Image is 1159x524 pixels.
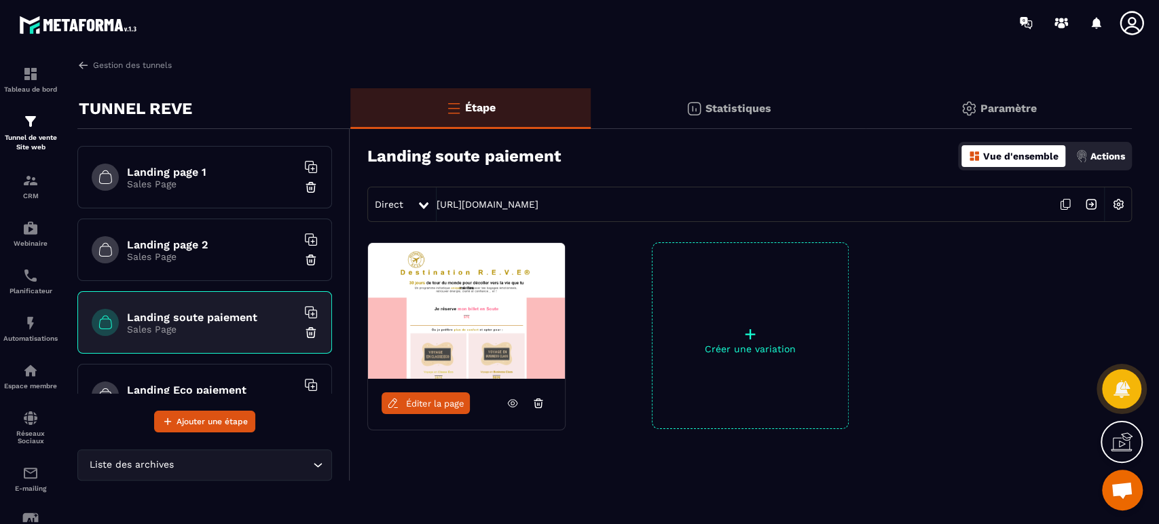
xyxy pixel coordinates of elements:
[368,243,565,379] img: image
[127,383,297,396] h6: Landing Eco paiement
[3,352,58,400] a: automationsautomationsEspace membre
[127,238,297,251] h6: Landing page 2
[3,56,58,103] a: formationformationTableau de bord
[22,410,39,426] img: social-network
[1102,470,1143,510] div: Ouvrir le chat
[22,465,39,481] img: email
[1105,191,1131,217] img: setting-w.858f3a88.svg
[3,287,58,295] p: Planificateur
[980,102,1037,115] p: Paramètre
[437,199,538,210] a: [URL][DOMAIN_NAME]
[77,59,172,71] a: Gestion des tunnels
[652,343,848,354] p: Créer une variation
[127,166,297,179] h6: Landing page 1
[22,172,39,189] img: formation
[304,253,318,267] img: trash
[127,251,297,262] p: Sales Page
[686,100,702,117] img: stats.20deebd0.svg
[77,449,332,481] div: Search for option
[3,430,58,445] p: Réseaux Sociaux
[406,398,464,409] span: Éditer la page
[3,133,58,152] p: Tunnel de vente Site web
[382,392,470,414] a: Éditer la page
[3,257,58,305] a: schedulerschedulerPlanificateur
[3,103,58,162] a: formationformationTunnel de vente Site web
[22,362,39,379] img: automations
[154,411,255,432] button: Ajouter une étape
[983,151,1059,162] p: Vue d'ensemble
[445,100,462,116] img: bars-o.4a397970.svg
[22,267,39,284] img: scheduler
[22,220,39,236] img: automations
[3,485,58,492] p: E-mailing
[3,455,58,502] a: emailemailE-mailing
[961,100,977,117] img: setting-gr.5f69749f.svg
[177,415,248,428] span: Ajouter une étape
[3,305,58,352] a: automationsautomationsAutomatisations
[3,400,58,455] a: social-networksocial-networkRéseaux Sociaux
[19,12,141,37] img: logo
[3,210,58,257] a: automationsautomationsWebinaire
[3,162,58,210] a: formationformationCRM
[3,382,58,390] p: Espace membre
[304,326,318,339] img: trash
[3,86,58,93] p: Tableau de bord
[79,95,192,122] p: TUNNEL REVE
[22,113,39,130] img: formation
[177,457,310,472] input: Search for option
[705,102,771,115] p: Statistiques
[127,324,297,335] p: Sales Page
[652,324,848,343] p: +
[22,66,39,82] img: formation
[77,59,90,71] img: arrow
[1075,150,1088,162] img: actions.d6e523a2.png
[3,240,58,247] p: Webinaire
[367,147,561,166] h3: Landing soute paiement
[127,179,297,189] p: Sales Page
[1090,151,1125,162] p: Actions
[465,101,496,114] p: Étape
[375,199,403,210] span: Direct
[22,315,39,331] img: automations
[3,192,58,200] p: CRM
[3,335,58,342] p: Automatisations
[1078,191,1104,217] img: arrow-next.bcc2205e.svg
[968,150,980,162] img: dashboard-orange.40269519.svg
[86,457,177,472] span: Liste des archives
[127,311,297,324] h6: Landing soute paiement
[304,181,318,194] img: trash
